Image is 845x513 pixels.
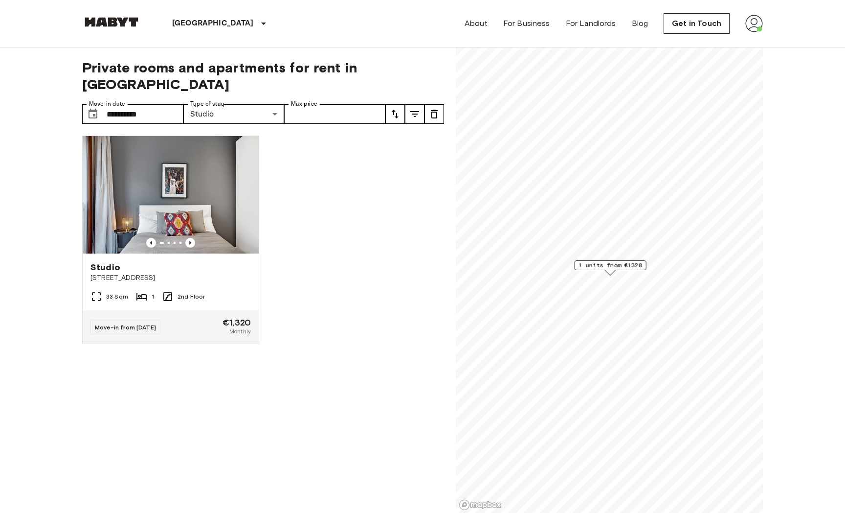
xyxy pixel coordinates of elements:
[664,13,730,34] a: Get in Touch
[82,59,444,93] span: Private rooms and apartments for rent in [GEOGRAPHIC_DATA]
[95,324,156,331] span: Move-in from [DATE]
[405,104,424,124] button: tune
[82,136,259,344] a: Marketing picture of unit DE-01-049-005-01HPrevious imagePrevious imageStudio[STREET_ADDRESS]33 S...
[90,273,251,283] span: [STREET_ADDRESS]
[89,100,125,108] label: Move-in date
[566,18,616,29] a: For Landlords
[503,18,550,29] a: For Business
[146,238,156,248] button: Previous image
[183,104,285,124] div: Studio
[745,15,763,32] img: avatar
[229,327,251,336] span: Monthly
[83,104,103,124] button: Choose date, selected date is 15 Sep 2025
[172,18,254,29] p: [GEOGRAPHIC_DATA]
[90,261,120,273] span: Studio
[424,104,444,124] button: tune
[106,292,128,301] span: 33 Sqm
[291,100,317,108] label: Max price
[465,18,488,29] a: About
[632,18,648,29] a: Blog
[385,104,405,124] button: tune
[83,136,259,254] img: Marketing picture of unit DE-01-049-005-01H
[178,292,205,301] span: 2nd Floor
[185,238,195,248] button: Previous image
[579,261,642,270] span: 1 units from €1320
[190,100,224,108] label: Type of stay
[152,292,154,301] span: 1
[222,318,251,327] span: €1,320
[575,260,646,276] div: Map marker
[82,17,141,27] img: Habyt
[459,499,502,511] a: Mapbox logo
